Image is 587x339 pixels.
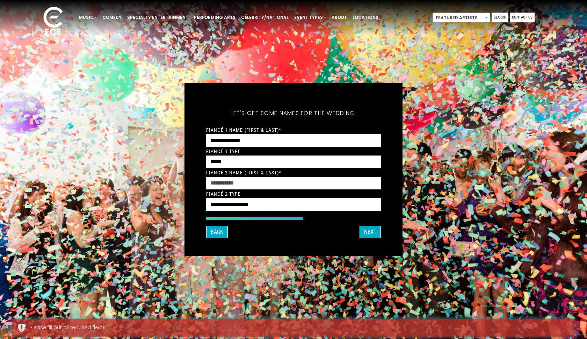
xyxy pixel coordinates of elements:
[206,169,281,176] label: Fiancé 2 Name (First & Last)*
[492,13,508,22] a: Search
[124,12,191,23] a: Specialty Entertainment
[191,12,238,23] a: Performing Arts
[100,12,124,23] a: Comedy
[360,226,381,238] button: Next
[238,12,291,23] a: Celebrity/National
[433,13,490,23] span: Featured Artists
[30,324,570,331] div: Please fill out all required fields
[510,13,535,22] a: Contact Us
[350,12,381,23] a: Locations
[291,12,329,23] a: Event Types
[206,191,241,197] label: Fiancé 2 Type
[206,101,381,126] h5: Let's get some names for the wedding:
[206,127,281,133] label: Fiancé 1 Name (First & Last)*
[36,5,71,39] img: ece_new_logo_whitev2-1.png
[329,12,350,23] a: About
[433,13,490,22] span: Featured Artists
[206,148,241,154] label: Fiancé 1 Type
[76,12,100,23] a: Music
[206,226,228,238] button: Back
